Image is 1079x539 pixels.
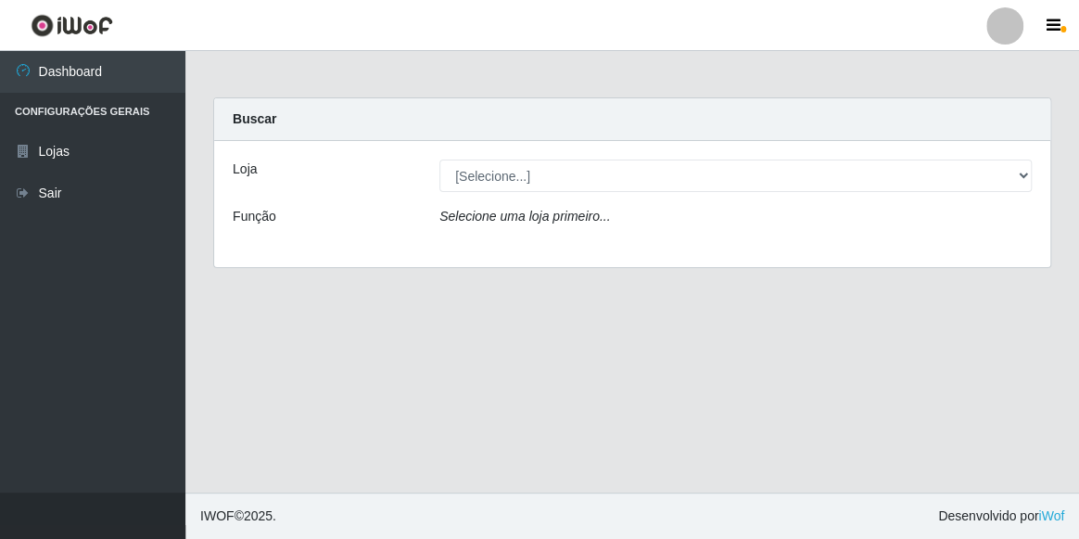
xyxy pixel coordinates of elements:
label: Loja [233,160,257,179]
img: CoreUI Logo [31,14,113,37]
label: Função [233,207,276,226]
i: Selecione uma loja primeiro... [439,209,610,224]
span: Desenvolvido por [938,507,1064,526]
a: iWof [1038,508,1064,523]
span: IWOF [200,508,235,523]
strong: Buscar [233,111,276,126]
span: © 2025 . [200,507,276,526]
